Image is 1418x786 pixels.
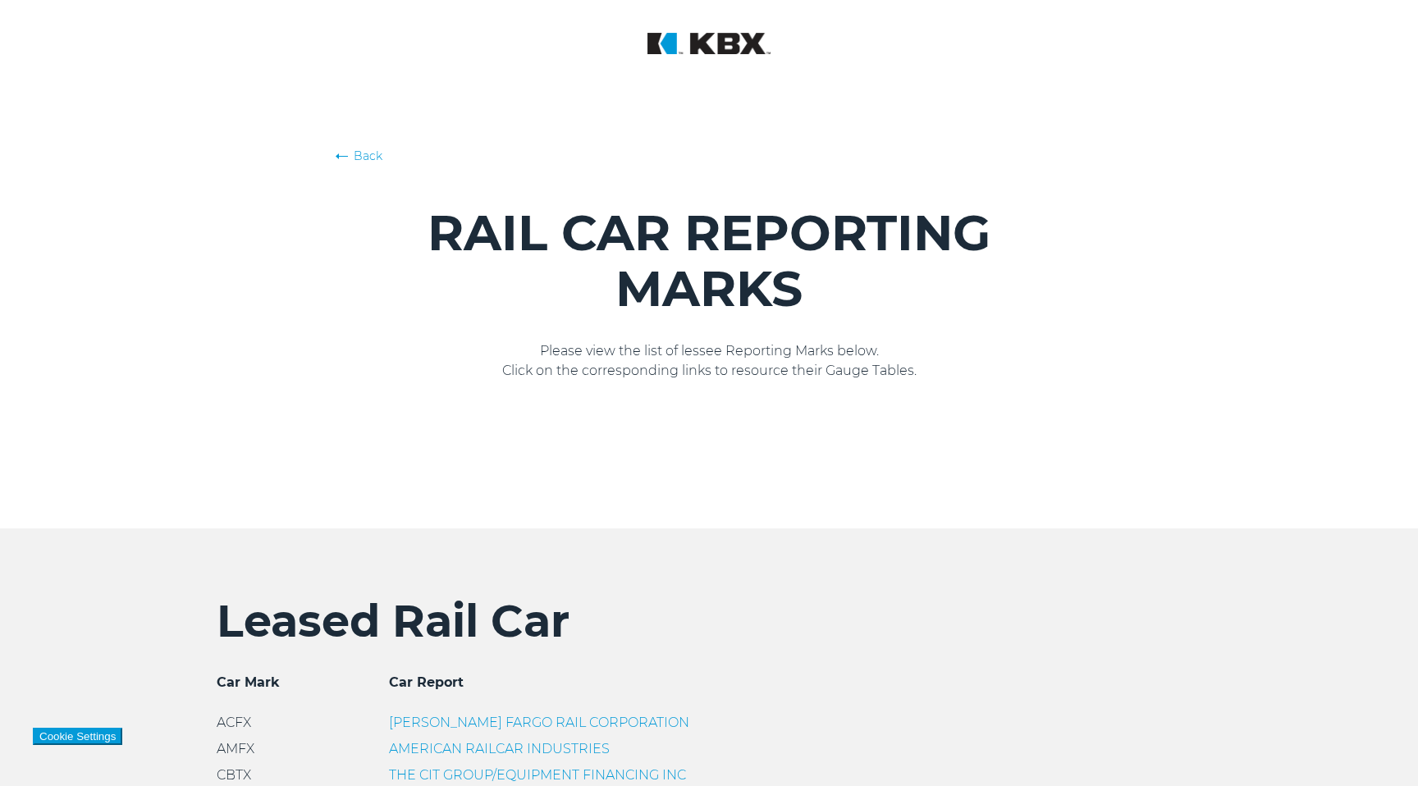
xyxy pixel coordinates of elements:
[389,741,610,756] a: AMERICAN RAILCAR INDUSTRIES
[389,715,689,730] a: [PERSON_NAME] FARGO RAIL CORPORATION
[336,148,1082,164] a: Back
[33,728,122,745] button: Cookie Settings
[336,205,1082,317] h1: RAIL CAR REPORTING MARKS
[389,674,464,690] span: Car Report
[217,715,251,730] span: ACFX
[647,33,771,54] img: KBX Logistics
[217,594,1201,648] h2: Leased Rail Car
[217,767,251,783] span: CBTX
[217,674,280,690] span: Car Mark
[217,741,254,756] span: AMFX
[336,341,1082,381] p: Please view the list of lessee Reporting Marks below. Click on the corresponding links to resourc...
[389,767,686,783] a: THE CIT GROUP/EQUIPMENT FINANCING INC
